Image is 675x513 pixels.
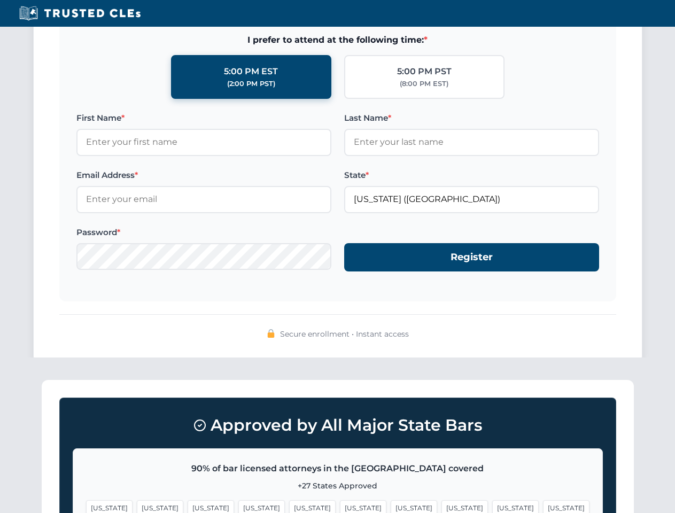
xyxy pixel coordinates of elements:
[344,243,599,271] button: Register
[267,329,275,338] img: 🔒
[344,186,599,213] input: Florida (FL)
[227,79,275,89] div: (2:00 PM PST)
[76,112,331,125] label: First Name
[86,462,589,476] p: 90% of bar licensed attorneys in the [GEOGRAPHIC_DATA] covered
[16,5,144,21] img: Trusted CLEs
[76,129,331,156] input: Enter your first name
[73,411,603,440] h3: Approved by All Major State Bars
[76,33,599,47] span: I prefer to attend at the following time:
[400,79,448,89] div: (8:00 PM EST)
[344,112,599,125] label: Last Name
[86,480,589,492] p: +27 States Approved
[344,129,599,156] input: Enter your last name
[280,328,409,340] span: Secure enrollment • Instant access
[344,169,599,182] label: State
[224,65,278,79] div: 5:00 PM EST
[76,169,331,182] label: Email Address
[76,186,331,213] input: Enter your email
[397,65,452,79] div: 5:00 PM PST
[76,226,331,239] label: Password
